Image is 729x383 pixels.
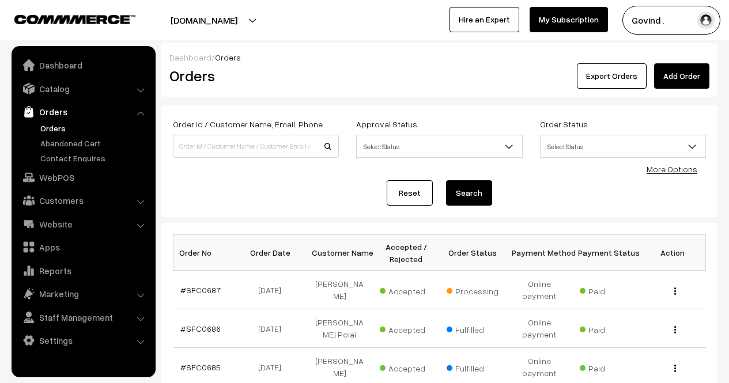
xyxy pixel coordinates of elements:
button: Search [446,180,492,206]
span: Paid [580,321,637,336]
td: Online payment [506,309,573,348]
label: Order Id / Customer Name, Email, Phone [173,118,323,130]
th: Customer Name [307,235,373,271]
a: Hire an Expert [450,7,519,32]
a: Dashboard [169,52,211,62]
a: Apps [14,237,152,257]
button: Govind . [622,6,720,35]
a: Orders [14,101,152,122]
td: [DATE] [240,309,307,348]
label: Order Status [540,118,588,130]
span: Fulfilled [447,359,504,374]
a: Customers [14,190,152,211]
span: Orders [215,52,241,62]
th: Order Date [240,235,307,271]
a: My Subscription [530,7,608,32]
td: [PERSON_NAME] [307,271,373,309]
span: Processing [447,282,504,297]
th: Order Status [440,235,507,271]
th: Action [639,235,706,271]
th: Accepted / Rejected [373,235,440,271]
a: #SFC0687 [180,285,221,295]
a: Abandoned Cart [37,137,152,149]
td: [PERSON_NAME] Polai [307,309,373,348]
span: Select Status [541,136,705,157]
span: Accepted [380,321,437,336]
img: Menu [674,287,676,295]
span: Accepted [380,282,437,297]
img: user [697,12,715,29]
a: Orders [37,122,152,134]
span: Accepted [380,359,437,374]
span: Select Status [357,136,522,157]
label: Approval Status [356,118,417,130]
button: Export Orders [577,63,647,89]
th: Payment Status [573,235,640,271]
a: Contact Enquires [37,152,152,164]
img: Menu [674,326,676,333]
input: Order Id / Customer Name / Customer Email / Customer Phone [173,135,339,158]
a: Catalog [14,78,152,99]
span: Paid [580,282,637,297]
td: [DATE] [240,271,307,309]
div: / [169,51,709,63]
a: WebPOS [14,167,152,188]
a: #SFC0685 [180,362,221,372]
a: Add Order [654,63,709,89]
a: Marketing [14,283,152,304]
a: Reports [14,260,152,281]
a: Reset [387,180,433,206]
a: More Options [647,164,697,174]
a: Website [14,214,152,234]
td: Online payment [506,271,573,309]
img: Menu [674,365,676,372]
a: Settings [14,330,152,351]
th: Order No [173,235,240,271]
span: Fulfilled [447,321,504,336]
span: Select Status [540,135,706,158]
span: Select Status [356,135,522,158]
img: COMMMERCE [14,15,135,24]
a: Staff Management [14,307,152,328]
button: [DOMAIN_NAME] [130,6,278,35]
a: #SFC0686 [180,324,221,333]
a: Dashboard [14,55,152,75]
a: COMMMERCE [14,12,115,25]
span: Paid [580,359,637,374]
th: Payment Method [506,235,573,271]
h2: Orders [169,67,338,85]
